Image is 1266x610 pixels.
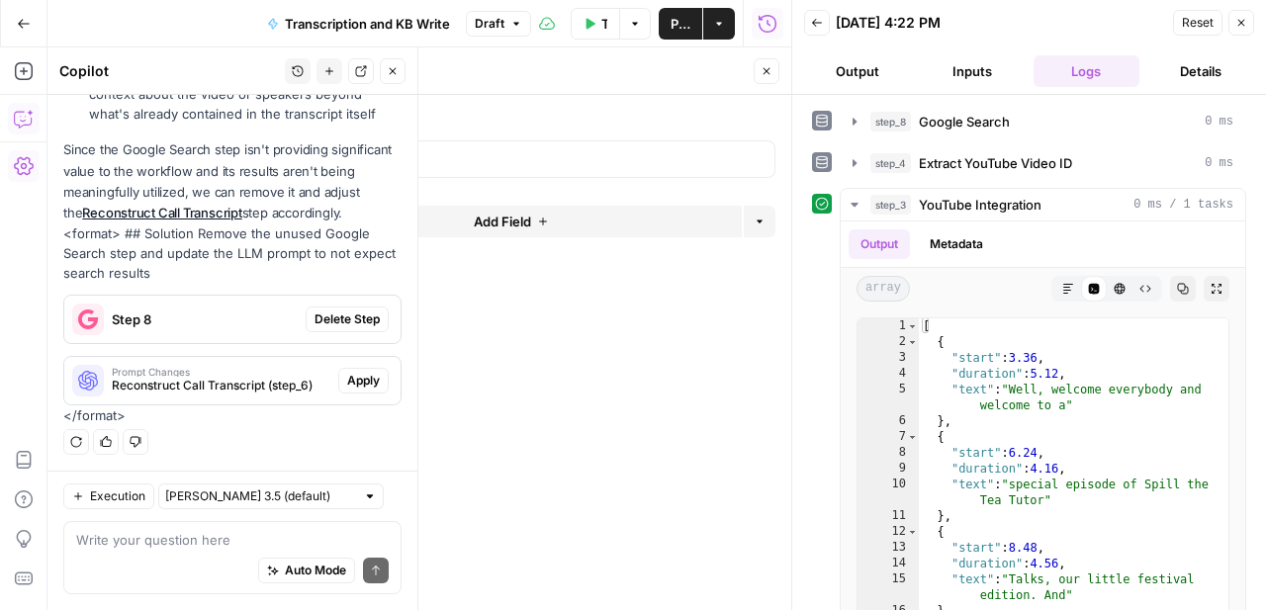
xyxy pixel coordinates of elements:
span: step_8 [870,112,911,131]
button: 0 ms [841,106,1245,137]
input: Claude Sonnet 3.5 (default) [165,486,355,506]
p: Since the Google Search step isn't providing significant value to the workflow and its results ar... [63,139,402,223]
button: Output [849,229,910,259]
span: Execution [90,487,145,505]
span: Step 8 [112,309,298,329]
a: Reconstruct Call Transcript [82,205,241,220]
button: Metadata [918,229,995,259]
div: 1 [858,318,919,334]
div: 9 [858,461,919,477]
span: Reset [1182,14,1214,32]
span: 0 ms [1205,113,1233,131]
button: Test Workflow [571,8,620,40]
span: array [857,276,910,302]
button: Delete Step [306,306,389,332]
div: 8 [858,445,919,461]
button: Reset [1173,10,1222,36]
button: Transcription and KB Write [255,8,462,40]
button: Execution [63,483,154,509]
div: 3 [858,350,919,366]
button: Auto Mode [258,558,355,583]
span: Test Workflow [601,14,607,34]
button: 0 ms [841,147,1245,179]
span: Draft [475,15,504,33]
span: Prompt Changes [112,367,330,377]
div: 10 [858,477,919,508]
button: Publish [659,8,702,40]
span: Toggle code folding, rows 2 through 6 [907,334,918,350]
span: 0 ms / 1 tasks [1133,196,1233,214]
span: Delete Step [315,310,380,328]
div: Inputs [277,61,748,81]
button: Add Field [281,206,742,237]
span: Toggle code folding, rows 7 through 11 [907,429,918,445]
div: 2 [858,334,919,350]
span: Extract YouTube Video ID [919,153,1072,173]
div: 14 [858,556,919,571]
span: step_4 [870,153,911,173]
div: 15 [858,571,919,603]
span: Toggle code folding, rows 12 through 16 [907,524,918,540]
span: Transcription and KB Write [285,14,450,34]
span: 0 ms [1205,154,1233,172]
span: Google Search [919,112,1010,131]
button: Apply [338,368,389,393]
input: URL [316,149,763,169]
label: URL [303,113,664,132]
button: Details [1147,55,1254,87]
span: Publish [671,14,690,34]
button: Inputs [919,55,1026,87]
button: Draft [466,11,531,37]
span: YouTube Integration [919,195,1041,215]
span: Add Field [474,212,531,231]
span: Toggle code folding, rows 1 through 2892 [907,318,918,334]
button: 0 ms / 1 tasks [841,189,1245,220]
div: 7 [858,429,919,445]
button: Output [804,55,911,87]
span: step_3 [870,195,911,215]
div: 4 [858,366,919,382]
span: Reconstruct Call Transcript (step_6) [112,377,330,394]
div: 6 [858,413,919,429]
div: Copilot [59,61,279,81]
div: 5 [858,382,919,413]
span: Apply [347,372,380,390]
button: Logs [1034,55,1140,87]
span: Auto Mode [285,562,346,579]
div: 12 [858,524,919,540]
div: 13 [858,540,919,556]
div: 11 [858,508,919,524]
